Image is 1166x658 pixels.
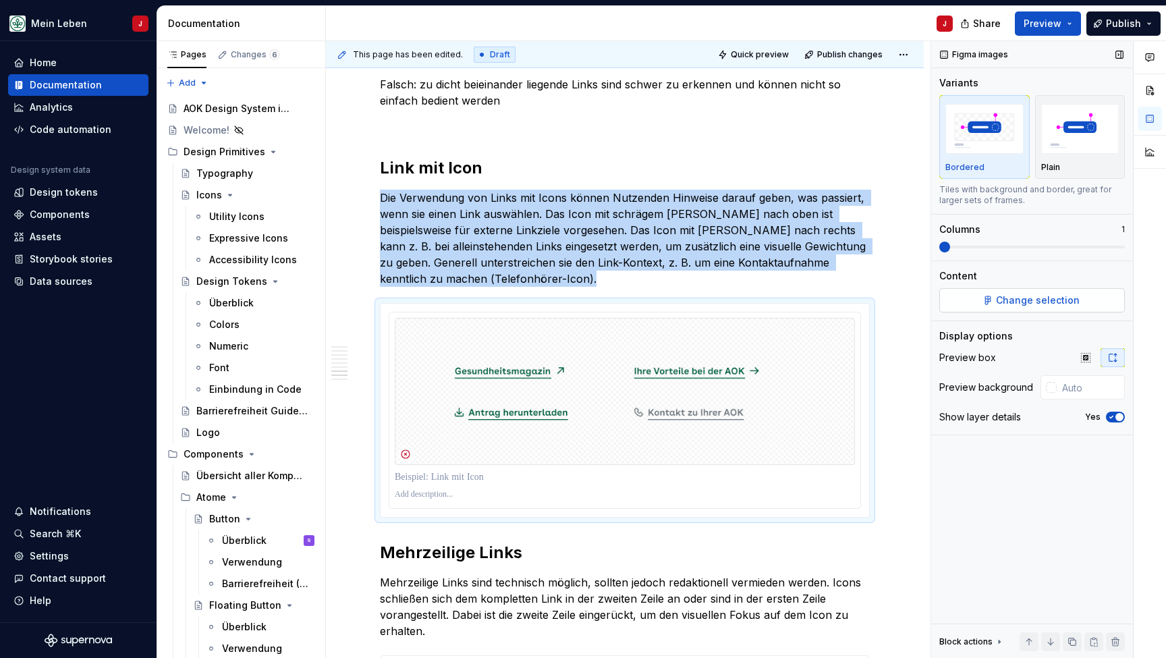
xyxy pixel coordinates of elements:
div: Display options [939,329,1013,343]
p: Bordered [945,162,984,173]
div: Variants [939,76,978,90]
div: Verwendung [222,555,282,569]
input: Auto [1057,375,1125,400]
div: Help [30,594,51,607]
div: Design system data [11,165,90,175]
a: Storybook stories [8,248,148,270]
div: Design Primitives [162,141,320,163]
a: Übersicht aller Komponenten [175,465,320,487]
span: Publish changes [817,49,883,60]
button: Notifications [8,501,148,522]
svg: Supernova Logo [45,634,112,647]
div: S [307,534,311,547]
span: Quick preview [731,49,789,60]
div: AOK Design System in Arbeit [184,102,295,115]
a: Welcome! [162,119,320,141]
img: placeholder [945,104,1024,153]
div: Pages [167,49,206,60]
div: Icons [196,188,222,202]
div: Atome [196,491,226,504]
button: placeholderPlain [1035,95,1126,179]
span: Add [179,78,196,88]
div: Block actions [939,632,1005,651]
div: Einbindung in Code [209,383,302,396]
a: Logo [175,422,320,443]
button: Change selection [939,288,1125,312]
a: Analytics [8,97,148,118]
img: placeholder [1041,104,1119,153]
div: Tiles with background and border, great for larger sets of frames. [939,184,1125,206]
h2: Mehrzeilige Links [380,542,870,564]
a: Button [188,508,320,530]
span: 6 [269,49,280,60]
a: Accessibility Icons [188,249,320,271]
a: Verwendung [200,551,320,573]
a: Assets [8,226,148,248]
div: Documentation [30,78,102,92]
div: Überblick [222,534,267,547]
div: Settings [30,549,69,563]
div: Design Primitives [184,145,265,159]
div: Preview background [939,381,1033,394]
p: 1 [1121,224,1125,235]
a: Settings [8,545,148,567]
div: Home [30,56,57,70]
div: Assets [30,230,61,244]
div: Search ⌘K [30,527,81,541]
div: Components [30,208,90,221]
span: Publish [1106,17,1141,30]
button: Preview [1015,11,1081,36]
a: Design Tokens [175,271,320,292]
p: Die Verwendung von Links mit Icons können Nutzenden Hinweise darauf geben, was passiert, wenn sie... [380,190,870,287]
div: Design tokens [30,186,98,199]
div: Verwendung [222,642,282,655]
p: Plain [1041,162,1060,173]
button: Publish changes [800,45,889,64]
div: Show layer details [939,410,1021,424]
button: placeholderBordered [939,95,1030,179]
h2: Link mit Icon [380,157,870,179]
span: Preview [1024,17,1061,30]
span: This page has been edited. [353,49,463,60]
a: ÜberblickS [200,530,320,551]
div: Welcome! [184,124,229,137]
a: Icons [175,184,320,206]
div: Überblick [209,296,254,310]
span: Share [973,17,1001,30]
a: Überblick [188,292,320,314]
button: Quick preview [714,45,795,64]
button: Mein LebenJ [3,9,154,38]
a: Documentation [8,74,148,96]
div: Atome [175,487,320,508]
div: Font [209,361,229,375]
button: Publish [1086,11,1161,36]
a: Code automation [8,119,148,140]
div: Mein Leben [31,17,87,30]
div: Analytics [30,101,73,114]
div: Components [162,443,320,465]
a: Typography [175,163,320,184]
div: Numeric [209,339,248,353]
div: Button [209,512,240,526]
a: Numeric [188,335,320,357]
p: Mehrzeilige Links sind technisch möglich, sollten jedoch redaktionell vermieden werden. Icons sch... [380,574,870,639]
a: Design tokens [8,182,148,203]
div: Expressive Icons [209,231,288,245]
button: Add [162,74,213,92]
a: Utility Icons [188,206,320,227]
div: Components [184,447,244,461]
img: df5db9ef-aba0-4771-bf51-9763b7497661.png [9,16,26,32]
div: Übersicht aller Komponenten [196,469,308,483]
div: Changes [231,49,280,60]
button: Contact support [8,568,148,589]
button: Search ⌘K [8,523,148,545]
div: Typography [196,167,253,180]
a: AOK Design System in Arbeit [162,98,320,119]
div: Documentation [168,17,320,30]
a: Expressive Icons [188,227,320,249]
div: Barrierefreiheit Guidelines [196,404,308,418]
span: Change selection [996,294,1080,307]
a: Überblick [200,616,320,638]
div: Storybook stories [30,252,113,266]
